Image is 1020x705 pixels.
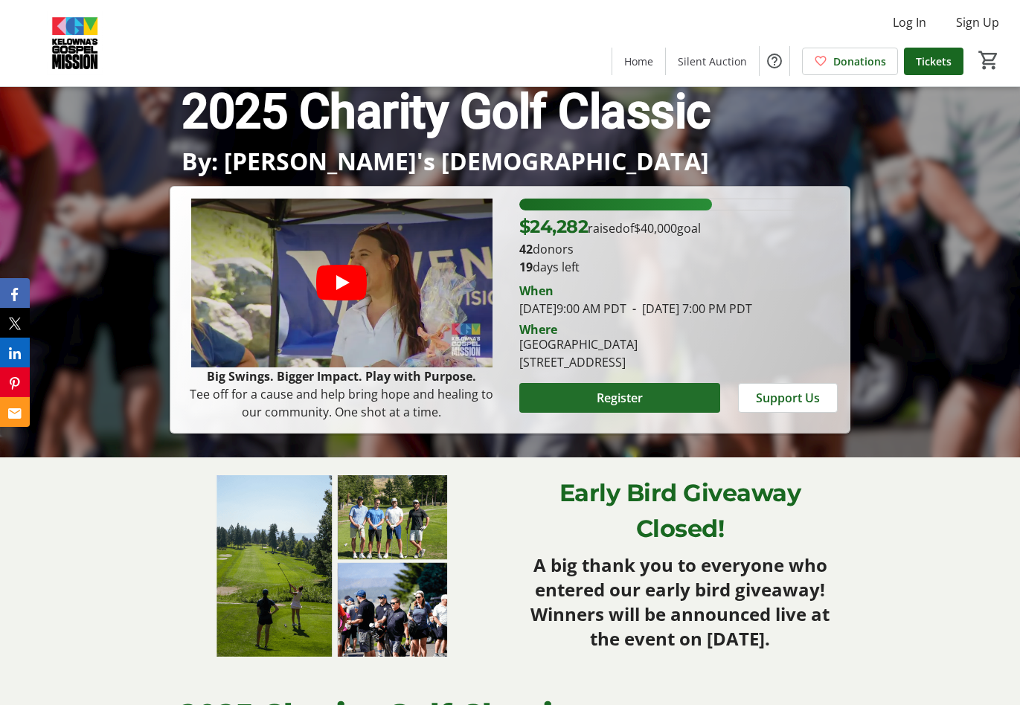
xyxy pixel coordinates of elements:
[519,213,702,240] p: raised of goal
[519,216,588,237] span: $24,282
[519,199,838,210] div: 60.705% of fundraising goal reached
[626,300,752,317] span: [DATE] 7:00 PM PDT
[519,240,838,258] p: donors
[904,48,963,75] a: Tickets
[944,10,1011,34] button: Sign Up
[666,48,759,75] a: Silent Auction
[802,48,898,75] a: Donations
[519,300,626,317] span: [DATE] 9:00 AM PDT
[597,389,643,407] span: Register
[612,48,665,75] a: Home
[833,54,886,69] span: Donations
[756,389,820,407] span: Support Us
[316,265,367,300] button: Play video
[519,323,557,335] div: Where
[9,6,141,80] img: Kelowna's Gospel Mission's Logo
[519,258,838,276] p: days left
[182,148,838,174] p: By: [PERSON_NAME]'s [DEMOGRAPHIC_DATA]
[893,13,926,31] span: Log In
[760,46,789,76] button: Help
[519,383,720,413] button: Register
[634,220,677,236] span: $40,000
[624,54,653,69] span: Home
[975,47,1002,74] button: Cart
[182,385,501,421] p: Tee off for a cause and help bring hope and healing to our community. One shot at a time.
[626,300,642,317] span: -
[182,84,711,140] strong: 2025 Charity Golf Classic
[916,54,952,69] span: Tickets
[519,475,841,547] p: Early Bird Giveaway Closed!
[678,54,747,69] span: Silent Auction
[179,475,501,657] img: undefined
[956,13,999,31] span: Sign Up
[519,282,554,300] div: When
[519,259,533,275] span: 19
[519,241,533,257] b: 42
[881,10,938,34] button: Log In
[738,383,838,413] button: Support Us
[207,368,476,384] strong: Big Swings. Bigger Impact. Play with Purpose.
[519,335,638,353] div: [GEOGRAPHIC_DATA]
[530,553,830,651] strong: A big thank you to everyone who entered our early bird giveaway! Winners will be announced live a...
[519,353,638,371] div: [STREET_ADDRESS]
